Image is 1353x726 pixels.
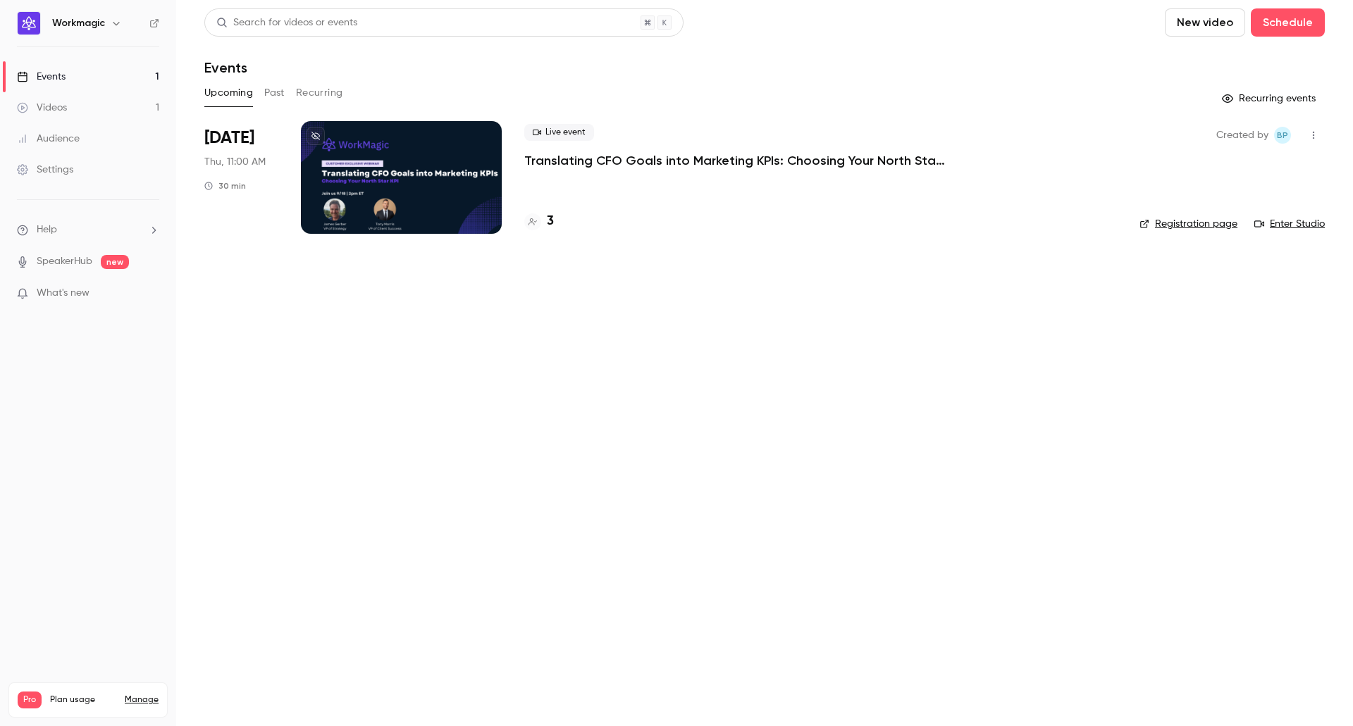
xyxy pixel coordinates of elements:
h1: Events [204,59,247,76]
span: Brian Plant [1274,127,1291,144]
div: Events [17,70,66,84]
div: Settings [17,163,73,177]
a: Enter Studio [1254,217,1325,231]
li: help-dropdown-opener [17,223,159,237]
span: Created by [1216,127,1268,144]
span: What's new [37,286,89,301]
div: 30 min [204,180,246,192]
div: Videos [17,101,67,115]
span: Plan usage [50,694,116,706]
span: new [101,255,129,269]
button: Upcoming [204,82,253,104]
h4: 3 [547,212,554,231]
span: Thu, 11:00 AM [204,155,266,169]
span: Live event [524,124,594,141]
a: Registration page [1139,217,1237,231]
span: BP [1277,127,1288,144]
button: Recurring events [1216,87,1325,110]
span: Help [37,223,57,237]
h6: Workmagic [52,16,105,30]
img: Workmagic [18,12,40,35]
div: Search for videos or events [216,15,357,30]
button: Past [264,82,285,104]
button: Schedule [1251,8,1325,37]
div: Sep 18 Thu, 11:00 AM (America/Los Angeles) [204,121,278,234]
button: Recurring [296,82,343,104]
iframe: Noticeable Trigger [142,287,159,300]
a: 3 [524,212,554,231]
a: Manage [125,694,159,706]
div: Audience [17,132,80,146]
span: [DATE] [204,127,254,149]
a: Translating CFO Goals into Marketing KPIs: Choosing Your North Star KPI [524,152,947,169]
a: SpeakerHub [37,254,92,269]
span: Pro [18,691,42,708]
button: New video [1165,8,1245,37]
